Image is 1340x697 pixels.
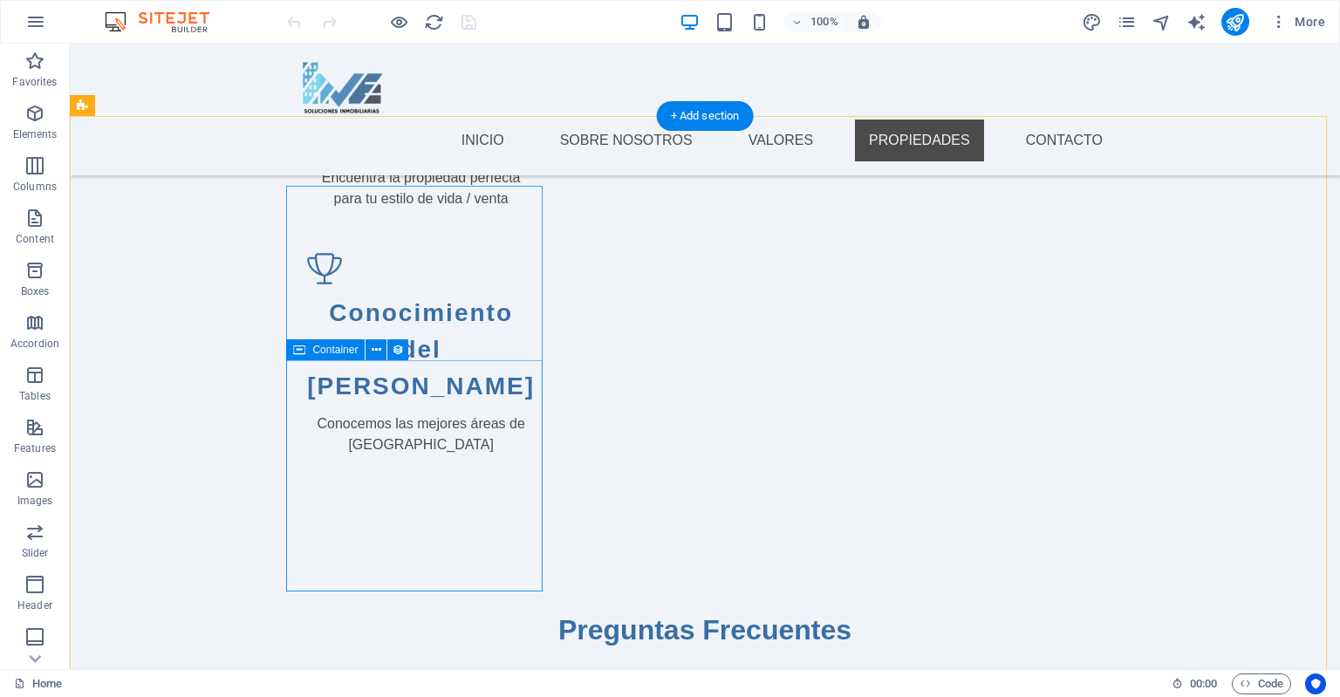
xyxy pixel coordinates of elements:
i: Publish [1225,12,1245,32]
p: Images [17,494,53,508]
p: Header [17,598,52,612]
p: Slider [22,546,49,560]
button: Click here to leave preview mode and continue editing [388,11,409,32]
p: Columns [13,180,57,194]
a: Click to cancel selection. Double-click to open Pages [14,673,62,694]
p: Tables [19,389,51,403]
button: Usercentrics [1305,673,1326,694]
i: On resize automatically adjust zoom level to fit chosen device. [856,14,872,30]
span: : [1202,677,1205,690]
h6: Session time [1172,673,1218,694]
i: AI Writer [1186,12,1207,32]
button: design [1082,11,1103,32]
p: Elements [13,127,58,141]
h6: 100% [810,11,838,32]
span: More [1270,13,1325,31]
button: reload [423,11,444,32]
button: text_generator [1186,11,1207,32]
button: pages [1117,11,1138,32]
i: Reload page [424,12,444,32]
img: Editor Logo [100,11,231,32]
span: Code [1240,673,1283,694]
p: Content [16,232,54,246]
button: Code [1232,673,1291,694]
i: Pages (Ctrl+Alt+S) [1117,12,1137,32]
i: Design (Ctrl+Alt+Y) [1082,12,1102,32]
span: 00 00 [1190,673,1217,694]
p: Accordion [10,337,59,351]
button: 100% [784,11,846,32]
div: + Add section [657,101,754,131]
i: Navigator [1152,12,1172,32]
p: Features [14,441,56,455]
span: Container [312,345,358,355]
button: publish [1221,8,1249,36]
p: Boxes [21,284,50,298]
p: Favorites [12,75,57,89]
button: More [1263,8,1332,36]
button: navigator [1152,11,1172,32]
